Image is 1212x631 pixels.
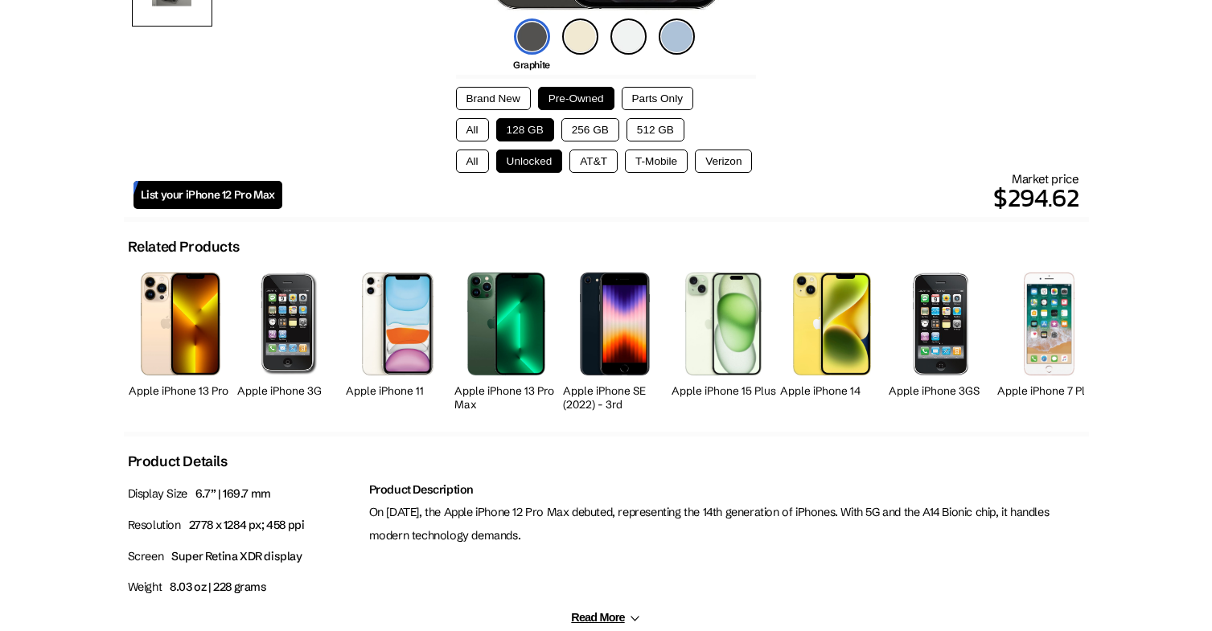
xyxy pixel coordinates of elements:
img: iPhone 3G [261,272,318,375]
img: iPhone 7 Plus [1024,272,1074,375]
button: Unlocked [496,150,563,173]
img: iPhone 13 Pro [141,272,221,375]
button: Verizon [695,150,752,173]
a: iPhone 13 Pro Max Apple iPhone 13 Pro Max [454,264,559,416]
img: iPhone 14 [793,272,870,375]
img: pacific-blue-icon [659,18,695,55]
h2: Apple iPhone SE (2022) - 3rd Generation [563,384,668,425]
a: iPhone 14 Apple iPhone 14 [780,264,885,416]
img: iPhone SE 3rd Gen [580,272,650,375]
a: List your iPhone 12 Pro Max [134,181,282,209]
button: T-Mobile [625,150,688,173]
a: iPhone 15 Plus Apple iPhone 15 Plus [672,264,776,416]
h2: Apple iPhone 7 Plus [997,384,1102,398]
h2: Apple iPhone 13 Pro [129,384,233,398]
span: 8.03 oz | 228 grams [170,580,266,594]
button: All [456,150,489,173]
img: iPhone 3GS [913,272,968,375]
span: Graphite [513,59,550,71]
h2: Product Description [369,482,1085,497]
a: iPhone SE 3rd Gen Apple iPhone SE (2022) - 3rd Generation [563,264,668,416]
h2: Product Details [128,453,228,470]
h2: Apple iPhone 3G [237,384,342,398]
a: iPhone 3G Apple iPhone 3G [237,264,342,416]
span: 2778 x 1284 px; 458 ppi [189,518,305,532]
button: All [456,118,489,141]
button: 256 GB [561,118,619,141]
button: 512 GB [627,118,684,141]
button: Parts Only [622,87,693,110]
p: $294.62 [282,178,1079,217]
h2: Apple iPhone 15 Plus [672,384,776,398]
p: Display Size [128,482,361,506]
p: Weight [128,576,361,599]
img: gold-icon [562,18,598,55]
button: Pre-Owned [538,87,614,110]
a: iPhone 7 Plus Apple iPhone 7 Plus [997,264,1102,416]
a: iPhone 3GS Apple iPhone 3GS [889,264,993,416]
h2: Apple iPhone 14 [780,384,885,398]
h2: Apple iPhone 11 [346,384,450,398]
span: 6.7” | 169.7 mm [195,486,271,501]
img: iPhone 13 Pro Max [467,272,545,375]
div: Market price [282,171,1079,217]
h2: Apple iPhone 3GS [889,384,993,398]
a: iPhone 13 Pro Apple iPhone 13 Pro [129,264,233,416]
span: Super Retina XDR display [171,549,302,563]
img: silver-icon [610,18,647,55]
span: List your iPhone 12 Pro Max [141,188,275,202]
button: 128 GB [496,118,554,141]
button: Read More [571,611,640,625]
a: iPhone 11 Apple iPhone 11 [346,264,450,416]
img: iPhone 15 Plus [685,272,762,375]
button: Brand New [456,87,531,110]
p: On [DATE], the Apple iPhone 12 Pro Max debuted, representing the 14th generation of iPhones. With... [369,501,1085,547]
img: iPhone 11 [362,272,433,375]
p: Resolution [128,514,361,537]
img: graphite-icon [514,18,550,55]
button: AT&T [569,150,618,173]
h2: Apple iPhone 13 Pro Max [454,384,559,412]
h2: Related Products [128,238,240,256]
p: Screen [128,545,361,568]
